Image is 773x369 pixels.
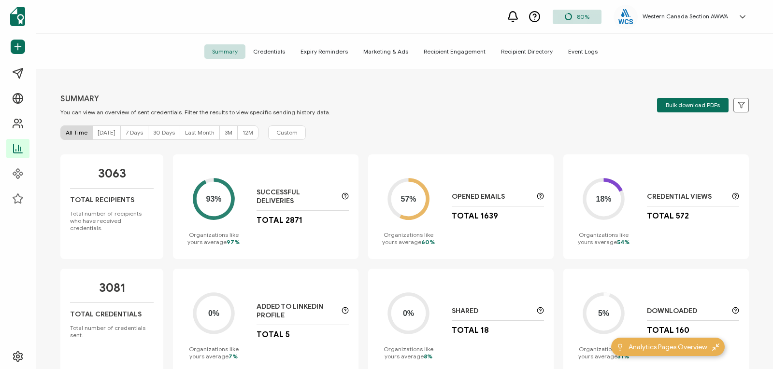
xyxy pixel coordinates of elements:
[225,129,232,136] span: 3M
[183,345,244,360] p: Organizations like yours average
[647,307,727,315] p: Downloaded
[257,302,337,320] p: Added to LinkedIn Profile
[183,231,244,246] p: Organizations like yours average
[257,188,337,205] p: Successful Deliveries
[153,129,175,136] span: 30 Days
[70,210,154,232] p: Total number of recipients who have received credentials.
[416,44,493,59] span: Recipient Engagement
[70,324,154,339] p: Total number of credentials sent.
[98,166,126,181] p: 3063
[452,211,498,221] p: Total 1639
[629,342,707,352] span: Analytics Pages Overview
[293,44,356,59] span: Expiry Reminders
[657,98,729,112] button: Bulk download PDFs
[421,238,435,246] span: 60%
[573,345,635,360] p: Organizations like yours average
[227,238,240,246] span: 97%
[647,326,689,335] p: Total 160
[573,231,635,246] p: Organizations like yours average
[452,326,489,335] p: Total 18
[712,343,719,351] img: minimize-icon.svg
[356,44,416,59] span: Marketing & Ads
[577,13,589,20] span: 80%
[60,109,330,116] p: You can view an overview of sent credentials. Filter the results to view specific sending history...
[452,307,532,315] p: Shared
[666,102,720,108] span: Bulk download PDFs
[617,238,630,246] span: 54%
[60,94,330,104] p: SUMMARY
[66,129,87,136] span: All Time
[245,44,293,59] span: Credentials
[276,128,298,137] span: Custom
[99,281,125,295] p: 3081
[185,129,215,136] span: Last Month
[424,353,432,360] span: 8%
[10,7,25,26] img: sertifier-logomark-colored.svg
[268,125,306,140] button: Custom
[378,345,440,360] p: Organizations like yours average
[204,44,245,59] span: Summary
[647,211,689,221] p: Total 572
[243,129,253,136] span: 12M
[378,231,440,246] p: Organizations like yours average
[257,330,290,340] p: Total 5
[560,44,605,59] span: Event Logs
[229,353,238,360] span: 7%
[452,192,532,201] p: Opened Emails
[126,129,143,136] span: 7 Days
[643,13,728,20] h5: Western Canada Section AWWA
[647,192,727,201] p: Credential Views
[98,129,115,136] span: [DATE]
[618,9,633,24] img: eb0530a7-dc53-4dd2-968c-61d1fd0a03d4.png
[70,196,134,204] p: Total Recipients
[617,353,629,360] span: 31%
[257,216,302,225] p: Total 2871
[725,323,773,369] iframe: Chat Widget
[70,310,142,318] p: Total Credentials
[493,44,560,59] span: Recipient Directory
